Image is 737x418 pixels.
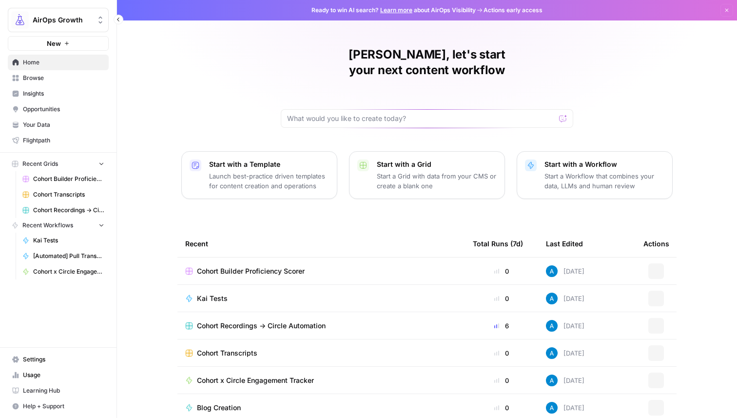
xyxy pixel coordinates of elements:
[33,267,104,276] span: Cohort x Circle Engagement Tracker
[546,320,584,332] div: [DATE]
[197,348,257,358] span: Cohort Transcripts
[349,151,505,199] button: Start with a GridStart a Grid with data from your CMS or create a blank one
[18,202,109,218] a: Cohort Recordings -> Circle Automation
[8,157,109,171] button: Recent Grids
[546,402,558,414] img: o3cqybgnmipr355j8nz4zpq1mc6x
[484,6,543,15] span: Actions early access
[23,402,104,411] span: Help + Support
[546,320,558,332] img: o3cqybgnmipr355j8nz4zpq1mc6x
[546,293,558,304] img: o3cqybgnmipr355j8nz4zpq1mc6x
[380,6,412,14] a: Learn more
[23,89,104,98] span: Insights
[181,151,337,199] button: Start with a TemplateLaunch best-practice driven templates for content creation and operations
[33,175,104,183] span: Cohort Builder Proficiency Scorer
[287,114,555,123] input: What would you like to create today?
[473,294,530,303] div: 0
[197,321,326,331] span: Cohort Recordings -> Circle Automation
[23,371,104,379] span: Usage
[546,347,584,359] div: [DATE]
[22,221,73,230] span: Recent Workflows
[311,6,476,15] span: Ready to win AI search? about AirOps Visibility
[546,265,584,277] div: [DATE]
[23,136,104,145] span: Flightpath
[185,403,457,413] a: Blog Creation
[197,266,305,276] span: Cohort Builder Proficiency Scorer
[377,171,497,191] p: Start a Grid with data from your CMS or create a blank one
[8,8,109,32] button: Workspace: AirOps Growth
[643,230,669,257] div: Actions
[23,386,104,395] span: Learning Hub
[473,403,530,413] div: 0
[546,375,584,386] div: [DATE]
[546,265,558,277] img: o3cqybgnmipr355j8nz4zpq1mc6x
[23,58,104,67] span: Home
[546,347,558,359] img: o3cqybgnmipr355j8nz4zpq1mc6x
[8,36,109,51] button: New
[23,120,104,129] span: Your Data
[473,348,530,358] div: 0
[33,252,104,260] span: [Automated] Pull Transcript from Circle
[209,159,329,169] p: Start with a Template
[546,402,584,414] div: [DATE]
[544,171,664,191] p: Start a Workflow that combines your data, LLMs and human review
[185,348,457,358] a: Cohort Transcripts
[18,187,109,202] a: Cohort Transcripts
[18,264,109,279] a: Cohort x Circle Engagement Tracker
[8,218,109,233] button: Recent Workflows
[23,355,104,364] span: Settings
[8,101,109,117] a: Opportunities
[23,74,104,82] span: Browse
[8,70,109,86] a: Browse
[185,266,457,276] a: Cohort Builder Proficiency Scorer
[23,105,104,114] span: Opportunities
[8,133,109,148] a: Flightpath
[197,294,228,303] span: Kai Tests
[33,190,104,199] span: Cohort Transcripts
[546,375,558,386] img: o3cqybgnmipr355j8nz4zpq1mc6x
[18,171,109,187] a: Cohort Builder Proficiency Scorer
[22,159,58,168] span: Recent Grids
[185,230,457,257] div: Recent
[197,376,314,385] span: Cohort x Circle Engagement Tracker
[546,293,584,304] div: [DATE]
[473,266,530,276] div: 0
[377,159,497,169] p: Start with a Grid
[33,15,92,25] span: AirOps Growth
[517,151,673,199] button: Start with a WorkflowStart a Workflow that combines your data, LLMs and human review
[18,248,109,264] a: [Automated] Pull Transcript from Circle
[473,376,530,385] div: 0
[47,39,61,48] span: New
[8,367,109,383] a: Usage
[185,376,457,385] a: Cohort x Circle Engagement Tracker
[33,236,104,245] span: Kai Tests
[8,55,109,70] a: Home
[33,206,104,215] span: Cohort Recordings -> Circle Automation
[473,230,523,257] div: Total Runs (7d)
[185,294,457,303] a: Kai Tests
[8,398,109,414] button: Help + Support
[18,233,109,248] a: Kai Tests
[544,159,664,169] p: Start with a Workflow
[473,321,530,331] div: 6
[8,86,109,101] a: Insights
[209,171,329,191] p: Launch best-practice driven templates for content creation and operations
[281,47,573,78] h1: [PERSON_NAME], let's start your next content workflow
[546,230,583,257] div: Last Edited
[8,352,109,367] a: Settings
[185,321,457,331] a: Cohort Recordings -> Circle Automation
[197,403,241,413] span: Blog Creation
[11,11,29,29] img: AirOps Growth Logo
[8,383,109,398] a: Learning Hub
[8,117,109,133] a: Your Data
